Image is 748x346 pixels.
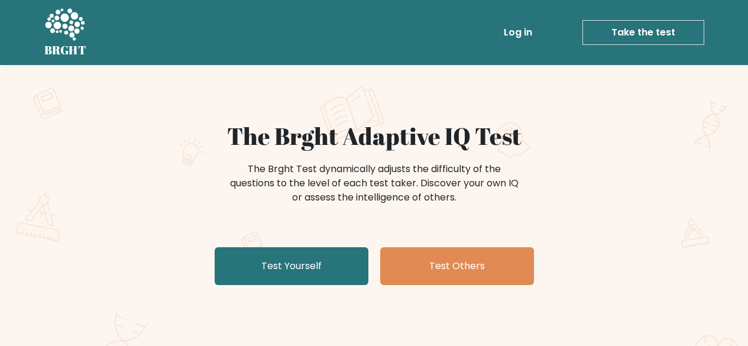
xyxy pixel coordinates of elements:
a: Test Others [380,247,534,285]
div: The Brght Test dynamically adjusts the difficulty of the questions to the level of each test take... [226,162,522,205]
a: Log in [499,21,537,44]
h5: BRGHT [44,43,87,57]
a: Test Yourself [215,247,368,285]
h1: The Brght Adaptive IQ Test [86,122,663,150]
a: BRGHT [44,5,87,60]
a: Take the test [582,20,704,45]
